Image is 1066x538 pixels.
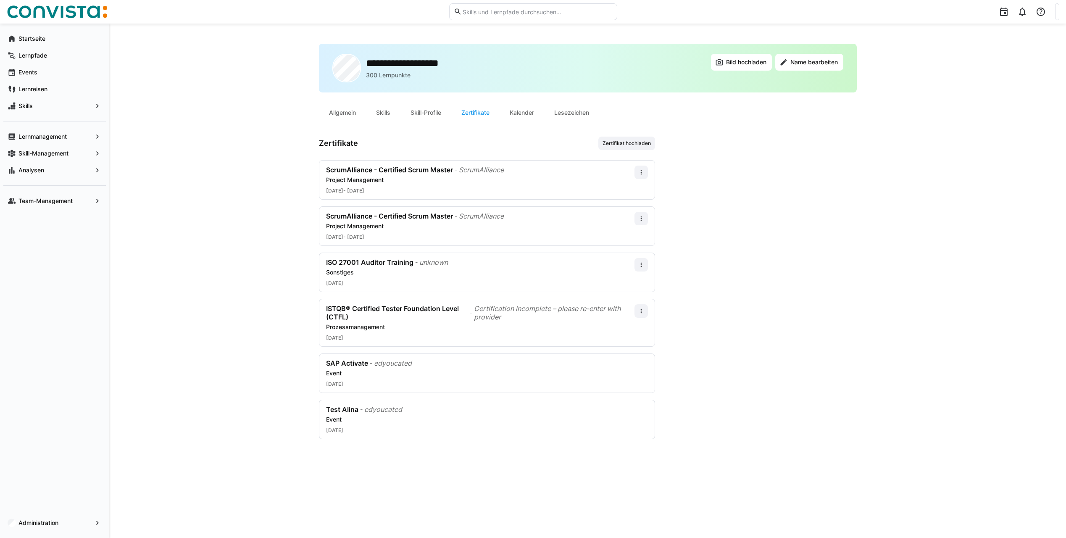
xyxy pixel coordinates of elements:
div: Project Management [326,176,634,184]
span: Bild hochladen [725,58,768,66]
div: - [370,359,372,367]
button: Bild hochladen [711,54,772,71]
div: Allgemein [319,103,366,123]
button: Name bearbeiten [775,54,843,71]
div: SAP Activate [326,359,368,367]
div: - [360,405,363,414]
div: Zertifikate [451,103,500,123]
div: ScrumAlliance [459,212,504,220]
h3: Zertifikate [319,139,358,148]
div: - [455,212,457,220]
div: ScrumAlliance - Certified Scrum Master [326,212,453,220]
div: Lesezeichen [544,103,599,123]
div: ISTQB® Certified Tester Foundation Level (CTFL) [326,304,468,321]
span: Name bearbeiten [789,58,839,66]
span: Zertifikat hochladen [602,140,652,147]
div: [DATE] - [DATE] [326,187,634,194]
div: Certification incomplete – please re-enter with provider [474,304,633,321]
div: Event [326,415,648,424]
div: [DATE] [326,381,648,388]
div: [DATE] [326,280,634,287]
div: ISO 27001 Auditor Training [326,258,413,266]
div: Test Alina [326,405,358,414]
div: ScrumAlliance [459,166,504,174]
div: [DATE] [326,335,634,341]
div: - [455,166,457,174]
div: - [470,309,472,317]
div: Prozessmanagement [326,323,634,331]
div: Skill-Profile [400,103,451,123]
button: Zertifikat hochladen [598,137,655,150]
div: [DATE] [326,427,648,434]
div: ScrumAlliance - Certified Scrum Master [326,166,453,174]
div: - [415,258,418,266]
div: Skills [366,103,400,123]
div: Project Management [326,222,634,230]
div: Event [326,369,648,377]
div: [DATE] - [DATE] [326,234,634,240]
div: unknown [419,258,448,266]
div: edyoucated [374,359,412,367]
div: Sonstiges [326,268,634,277]
input: Skills und Lernpfade durchsuchen… [462,8,612,16]
div: edyoucated [364,405,402,414]
p: 300 Lernpunkte [366,71,411,79]
div: Kalender [500,103,544,123]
